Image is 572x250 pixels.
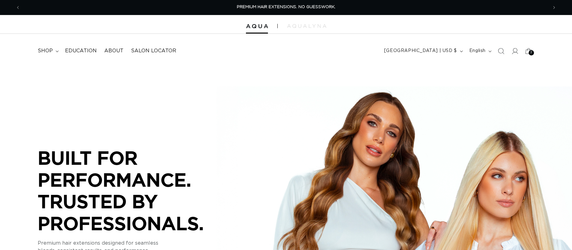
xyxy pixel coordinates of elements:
a: Education [61,44,101,58]
span: PREMIUM HAIR EXTENSIONS. NO GUESSWORK. [237,5,335,9]
img: aqualyna.com [287,24,326,28]
summary: Search [494,44,508,58]
p: BUILT FOR PERFORMANCE. TRUSTED BY PROFESSIONALS. [38,147,226,234]
a: Salon Locator [127,44,180,58]
span: Salon Locator [131,48,176,54]
span: [GEOGRAPHIC_DATA] | USD $ [384,48,457,54]
button: Next announcement [547,2,561,13]
img: Aqua Hair Extensions [246,24,268,29]
button: English [466,45,494,57]
summary: shop [34,44,61,58]
a: About [101,44,127,58]
span: English [469,48,486,54]
span: About [104,48,123,54]
span: shop [38,48,53,54]
span: 3 [530,50,532,55]
button: [GEOGRAPHIC_DATA] | USD $ [380,45,466,57]
button: Previous announcement [11,2,25,13]
span: Education [65,48,97,54]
